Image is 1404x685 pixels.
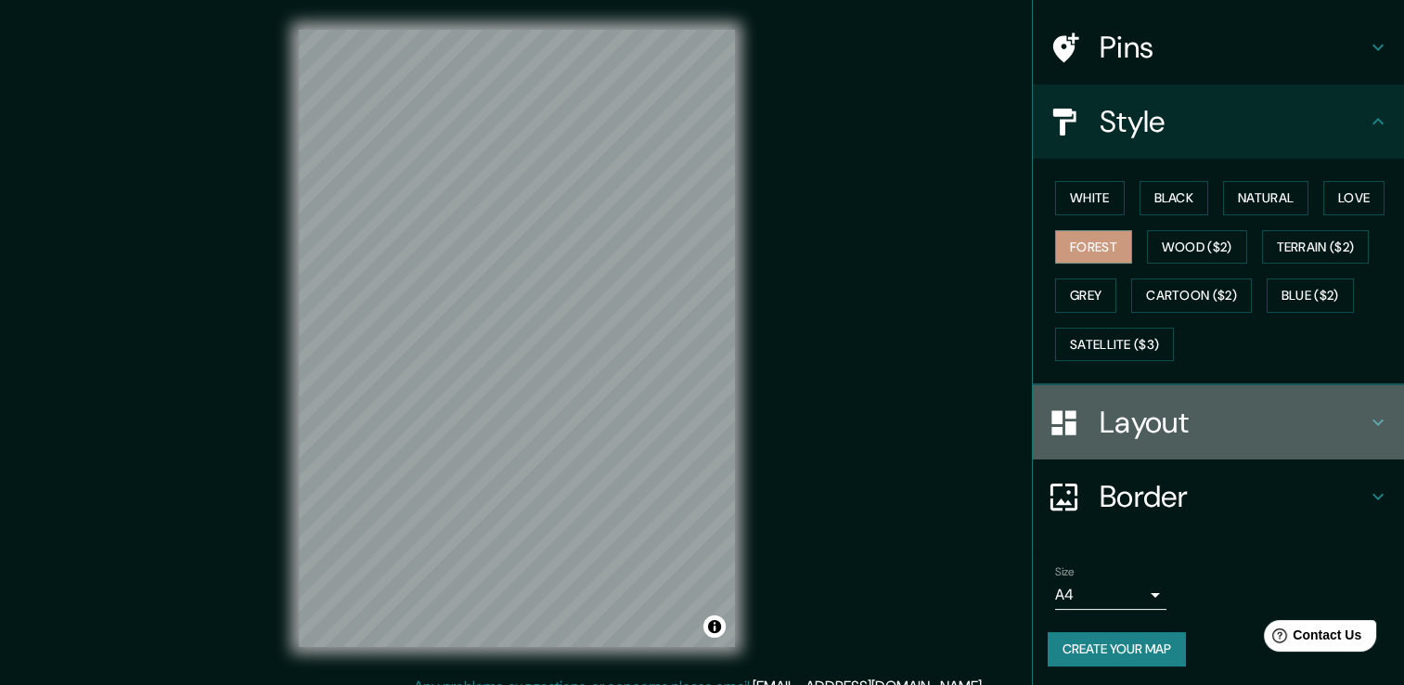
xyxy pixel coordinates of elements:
button: Cartoon ($2) [1131,278,1252,313]
iframe: Help widget launcher [1239,613,1384,665]
button: White [1055,181,1125,215]
button: Wood ($2) [1147,230,1247,265]
div: Layout [1033,385,1404,459]
div: Border [1033,459,1404,534]
button: Create your map [1048,632,1186,666]
button: Grey [1055,278,1116,313]
h4: Layout [1100,404,1367,441]
button: Blue ($2) [1267,278,1354,313]
h4: Pins [1100,29,1367,66]
button: Toggle attribution [703,615,726,638]
canvas: Map [299,30,735,647]
div: A4 [1055,580,1166,610]
button: Natural [1223,181,1308,215]
button: Terrain ($2) [1262,230,1370,265]
label: Size [1055,564,1075,580]
div: Pins [1033,10,1404,84]
div: Style [1033,84,1404,159]
button: Forest [1055,230,1132,265]
h4: Style [1100,103,1367,140]
button: Black [1140,181,1209,215]
button: Satellite ($3) [1055,328,1174,362]
button: Love [1323,181,1385,215]
h4: Border [1100,478,1367,515]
